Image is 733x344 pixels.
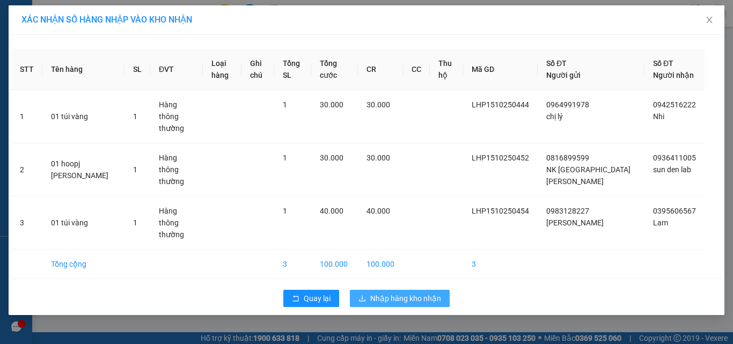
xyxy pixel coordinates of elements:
td: 01 hoopj [PERSON_NAME] [42,143,124,196]
span: 1 [283,153,287,162]
span: sun den lab [653,165,691,174]
strong: PHIẾU GỬI HÀNG [107,32,194,43]
span: 0942516222 [653,100,696,109]
th: CR [358,49,403,90]
span: download [358,295,366,303]
span: 40.000 [366,207,390,215]
span: 1 [133,112,137,121]
th: Thu hộ [430,49,463,90]
th: Tổng cước [311,49,358,90]
span: LHP1510250454 [472,207,529,215]
strong: : [DOMAIN_NAME] [103,55,198,65]
span: LHP1510250444 [472,100,529,109]
span: [PERSON_NAME] [546,218,604,227]
span: LHP1510250452 [472,153,529,162]
button: rollbackQuay lại [283,290,339,307]
td: 3 [274,250,311,279]
th: ĐVT [150,49,203,90]
th: Loại hàng [203,49,241,90]
span: Quay lại [304,292,331,304]
td: 100.000 [311,250,358,279]
span: 0395606567 [653,207,696,215]
td: Hàng thông thường [150,196,203,250]
span: Người nhận [653,71,694,79]
th: Ghi chú [241,49,274,90]
th: CC [403,49,430,90]
th: STT [11,49,42,90]
th: SL [124,49,150,90]
button: Close [694,5,724,35]
span: 0816899599 [546,153,589,162]
span: 1 [283,207,287,215]
button: downloadNhập hàng kho nhận [350,290,450,307]
span: NK [GEOGRAPHIC_DATA][PERSON_NAME] [546,165,631,186]
td: 100.000 [358,250,403,279]
span: Lam [653,218,668,227]
td: 01 túi vàng [42,90,124,143]
span: 0936411005 [653,153,696,162]
span: Nhập hàng kho nhận [370,292,441,304]
span: 1 [133,165,137,174]
td: 01 túi vàng [42,196,124,250]
th: Tên hàng [42,49,124,90]
img: logo [10,17,61,67]
td: Hàng thông thường [150,143,203,196]
span: 30.000 [366,153,390,162]
span: 40.000 [320,207,343,215]
span: chị lý [546,112,563,121]
td: Tổng cộng [42,250,124,279]
span: rollback [292,295,299,303]
td: 3 [11,196,42,250]
span: 30.000 [320,100,343,109]
strong: Hotline : 0889 23 23 23 [115,45,185,53]
span: XÁC NHẬN SỐ HÀNG NHẬP VÀO KHO NHẬN [21,14,192,25]
th: Mã GD [463,49,538,90]
td: Hàng thông thường [150,90,203,143]
span: Người gửi [546,71,581,79]
span: Website [103,57,128,65]
span: 0983128227 [546,207,589,215]
span: 0964991978 [546,100,589,109]
span: 30.000 [320,153,343,162]
span: close [705,16,714,24]
span: 1 [133,218,137,227]
td: 1 [11,90,42,143]
span: Số ĐT [546,59,567,68]
span: Số ĐT [653,59,673,68]
span: 1 [283,100,287,109]
strong: CÔNG TY TNHH VĨNH QUANG [77,18,223,30]
span: 30.000 [366,100,390,109]
td: 2 [11,143,42,196]
td: 3 [463,250,538,279]
span: Nhi [653,112,664,121]
th: Tổng SL [274,49,311,90]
